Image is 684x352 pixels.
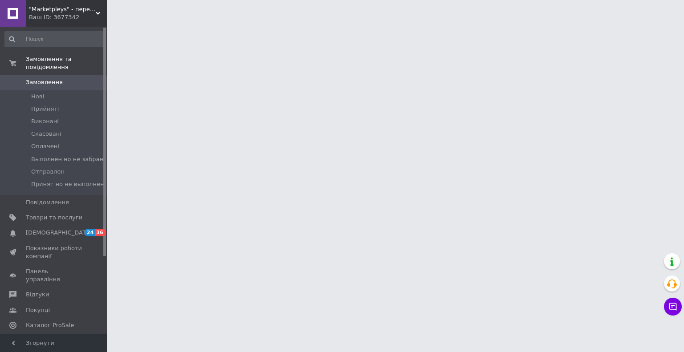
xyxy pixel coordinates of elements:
span: Принят но не выполнен [31,180,104,188]
span: Замовлення [26,78,63,86]
span: Оплачені [31,142,59,150]
span: 36 [95,229,105,236]
input: Пошук [4,31,105,47]
span: Товари та послуги [26,214,82,222]
div: Ваш ID: 3677342 [29,13,107,21]
span: Скасовані [31,130,61,138]
span: Прийняті [31,105,59,113]
span: Замовлення та повідомлення [26,55,107,71]
span: Повідомлення [26,198,69,206]
span: [DEMOGRAPHIC_DATA] [26,229,92,237]
span: Відгуки [26,291,49,299]
span: Выполнен но не забран [31,155,103,163]
span: Виконані [31,117,59,125]
span: Нові [31,93,44,101]
button: Чат з покупцем [664,298,682,316]
span: "Marketpleys" - перетворюйте свої бажання на реальність на нашому маркетплейсі! [29,5,96,13]
span: Покупці [26,306,50,314]
span: Показники роботи компанії [26,244,82,260]
span: 24 [85,229,95,236]
span: Каталог ProSale [26,321,74,329]
span: Отправлен [31,168,65,176]
span: Панель управління [26,267,82,283]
